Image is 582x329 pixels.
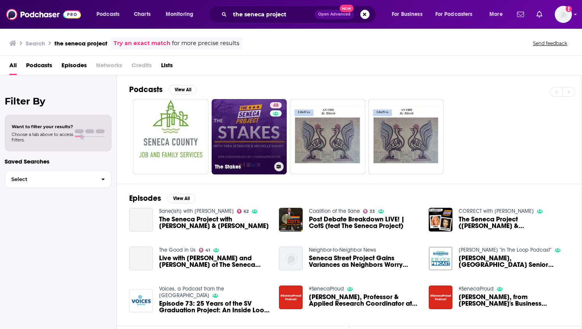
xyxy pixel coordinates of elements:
[309,255,419,268] a: Seneca Street Project Gains Variances as Neighbors Worry About Future
[309,285,344,292] a: #SenecaProud
[26,40,45,47] h3: Search
[129,85,163,94] h2: Podcasts
[533,8,545,21] a: Show notifications dropdown
[555,6,572,23] button: Show profile menu
[215,164,271,170] h3: The Stakes
[166,9,193,20] span: Monitoring
[167,194,195,203] button: View All
[459,255,569,268] a: Reaghan Wilkerson, Seneca Valley High School Senior Project
[129,208,153,232] a: The Seneca Project with Tara Setmayer & Michelle Kinney
[459,255,569,268] span: [PERSON_NAME], [GEOGRAPHIC_DATA] Senior Project
[459,216,569,229] span: The Seneca Project ([PERSON_NAME] & [PERSON_NAME]) - Episode 2
[169,85,197,94] button: View All
[216,5,384,23] div: Search podcasts, credits, & more...
[514,8,527,21] a: Show notifications dropdown
[489,9,503,20] span: More
[9,59,17,75] a: All
[315,10,354,19] button: Open AdvancedNew
[309,294,419,307] a: Dr. Frank Merante, Professor & Applied Research Coordinator at Seneca’s School of Biological Scie...
[5,171,112,188] button: Select
[159,285,224,299] a: Voices, a Podcast from the Seneca Valley School District
[429,247,452,270] img: Reaghan Wilkerson, Seneca Valley High School Senior Project
[160,8,203,21] button: open menu
[459,294,569,307] span: [PERSON_NAME], from [PERSON_NAME]'s Business Analytics Program
[429,285,452,309] img: Brian Bell, from Seneca's Business Analytics Program
[159,300,270,313] a: Episode 73: 25 Years of the SV Graduation Project: An Inside Look with Seneca Valley senior, Miss...
[172,39,239,48] span: for more precise results
[129,289,153,313] img: Episode 73: 25 Years of the SV Graduation Project: An Inside Look with Seneca Valley senior, Miss...
[309,247,376,253] a: Neighbor-to-Neighbor News
[12,124,73,129] span: Want to filter your results?
[129,193,161,203] h2: Episodes
[159,216,270,229] a: The Seneca Project with Tara Setmayer & Michelle Kinney
[12,132,73,143] span: Choose a tab above to access filters.
[199,248,210,252] a: 41
[392,9,422,20] span: For Business
[212,99,287,174] a: 48The Stakes
[129,85,197,94] a: PodcastsView All
[5,158,112,165] p: Saved Searches
[566,6,572,12] svg: Add a profile image
[61,59,87,75] a: Episodes
[5,177,95,182] span: Select
[370,210,375,213] span: 33
[429,208,452,232] img: The Seneca Project (Tara & Michelle) - Episode 2
[555,6,572,23] span: Logged in as WE_Broadcast
[279,208,303,232] img: Post Debate Breakdown LIVE! | CotS (feat The Seneca Project)
[459,285,494,292] a: #SenecaProud
[205,249,210,252] span: 41
[230,8,315,21] input: Search podcasts, credits, & more...
[159,300,270,313] span: Episode 73: 25 Years of the SV Graduation Project: An Inside Look with Seneca Valley senior, [PER...
[54,40,107,47] h3: the seneca project
[270,102,282,108] a: 48
[459,208,534,214] a: CORRECT with Ryan Hamilton
[129,247,153,270] a: Live with Tara Setmayer and Michelle Kinney of The Seneca Project
[386,8,432,21] button: open menu
[161,59,173,75] a: Lists
[91,8,130,21] button: open menu
[244,210,249,213] span: 62
[309,216,419,229] a: Post Debate Breakdown LIVE! | CotS (feat The Seneca Project)
[309,294,419,307] span: [PERSON_NAME], Professor & Applied Research Coordinator at Seneca’s School of Biological Sciences...
[6,7,81,22] img: Podchaser - Follow, Share and Rate Podcasts
[531,40,570,47] button: Send feedback
[430,8,484,21] button: open menu
[237,209,249,214] a: 62
[279,285,303,309] img: Dr. Frank Merante, Professor & Applied Research Coordinator at Seneca’s School of Biological Scie...
[159,208,234,214] a: Sane(ish) with Jo Carducci
[5,96,112,107] h2: Filter By
[484,8,512,21] button: open menu
[96,59,122,75] span: Networks
[318,12,351,16] span: Open Advanced
[159,255,270,268] a: Live with Tara Setmayer and Michelle Kinney of The Seneca Project
[96,9,119,20] span: Podcasts
[459,216,569,229] a: The Seneca Project (Tara & Michelle) - Episode 2
[131,59,152,75] span: Credits
[459,247,552,253] a: Armstrong "In The Loop Podcast"
[114,39,170,48] a: Try an exact match
[273,102,279,110] span: 48
[309,208,360,214] a: Coalition of the Sane
[159,247,196,253] a: The Good in Us
[26,59,52,75] a: Podcasts
[129,193,195,203] a: EpisodesView All
[279,247,303,270] img: Seneca Street Project Gains Variances as Neighbors Worry About Future
[555,6,572,23] img: User Profile
[459,294,569,307] a: Brian Bell, from Seneca's Business Analytics Program
[129,8,155,21] a: Charts
[435,9,473,20] span: For Podcasters
[134,9,151,20] span: Charts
